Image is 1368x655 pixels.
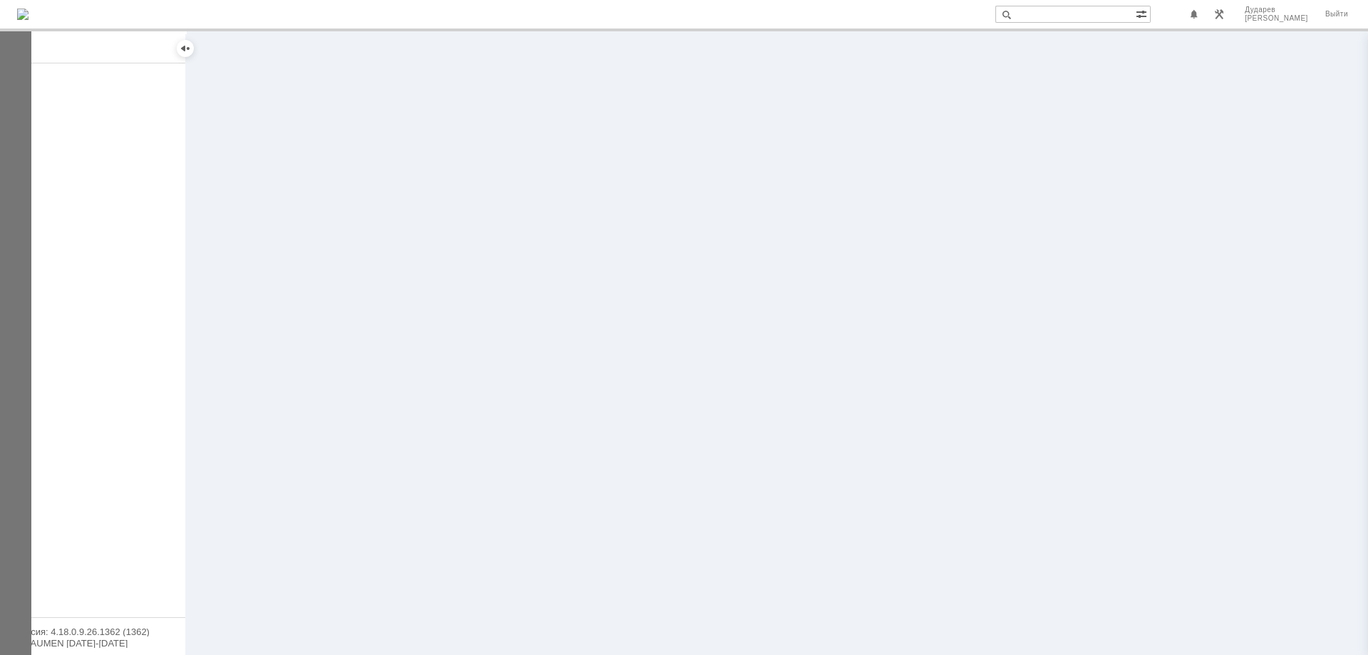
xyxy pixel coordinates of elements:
[14,627,171,636] div: Версия: 4.18.0.9.26.1362 (1362)
[14,639,171,648] div: © NAUMEN [DATE]-[DATE]
[177,40,194,57] div: Скрыть меню
[1211,6,1228,23] a: Перейти в интерфейс администратора
[1136,6,1150,20] span: Расширенный поиск
[17,9,28,20] a: Перейти на домашнюю страницу
[17,9,28,20] img: logo
[1245,6,1275,14] span: Дударев
[1245,14,1308,23] span: [PERSON_NAME]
